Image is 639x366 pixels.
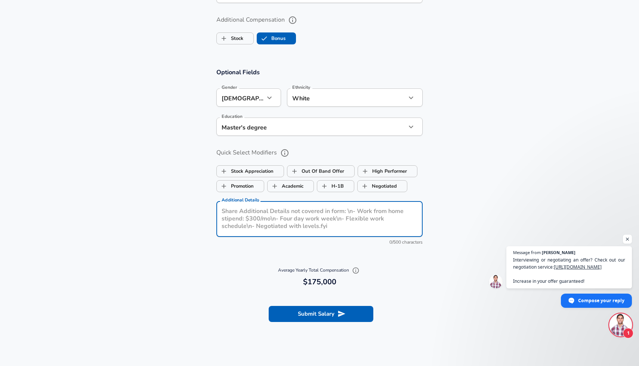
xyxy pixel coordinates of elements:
span: 1 [623,328,633,338]
span: Message from [513,250,541,254]
button: Out Of Band OfferOut Of Band Offer [287,165,355,177]
button: BonusBonus [257,32,296,44]
div: Open chat [609,314,632,336]
h3: Optional Fields [216,68,423,76]
div: White [287,88,395,107]
button: H-1BH-1B [317,180,354,192]
span: Stock Appreciation [217,164,231,178]
label: Bonus [257,31,285,46]
button: Submit Salary [269,306,373,322]
span: Out Of Band Offer [287,164,302,178]
span: Academic [268,179,282,193]
label: Promotion [217,179,254,193]
span: Stock [217,31,231,46]
span: Promotion [217,179,231,193]
button: StockStock [216,32,254,44]
label: Additional Details [222,198,259,202]
h6: $175,000 [219,276,420,288]
button: Stock AppreciationStock Appreciation [216,165,284,177]
span: Compose your reply [578,294,624,307]
span: High Performer [358,164,372,178]
label: Education [222,114,243,119]
label: Gender [222,85,237,90]
span: Negotiated [358,179,372,193]
label: Stock Appreciation [217,164,274,178]
button: help [278,147,291,159]
label: Negotiated [358,179,397,193]
button: Explain Total Compensation [350,265,361,276]
label: Additional Compensation [216,14,423,26]
button: AcademicAcademic [267,180,314,192]
span: Interviewing or negotiating an offer? Check out our negotiation service: Increase in your offer g... [513,256,625,285]
div: 0/500 characters [216,239,423,246]
label: Quick Select Modifiers [216,147,423,159]
button: High PerformerHigh Performer [358,165,417,177]
button: NegotiatedNegotiated [357,180,407,192]
span: Average Yearly Total Compensation [278,267,361,273]
button: help [286,14,299,26]
span: H-1B [317,179,331,193]
label: Stock [217,31,243,46]
span: [PERSON_NAME] [542,250,575,254]
div: Master's degree [216,118,395,136]
span: Bonus [257,31,271,46]
label: Ethnicity [292,85,310,90]
label: High Performer [358,164,407,178]
label: Academic [268,179,303,193]
div: [DEMOGRAPHIC_DATA] [216,88,265,107]
button: PromotionPromotion [216,180,264,192]
label: Out Of Band Offer [287,164,344,178]
label: H-1B [317,179,344,193]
